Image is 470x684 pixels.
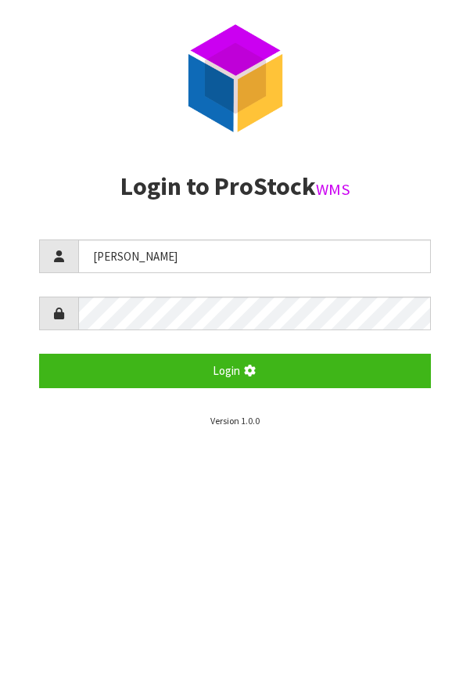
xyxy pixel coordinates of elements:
[316,179,350,200] small: WMS
[78,239,431,273] input: Username
[39,354,431,387] button: Login
[177,20,294,137] img: ProStock Cube
[39,173,431,200] h2: Login to ProStock
[210,415,260,427] small: Version 1.0.0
